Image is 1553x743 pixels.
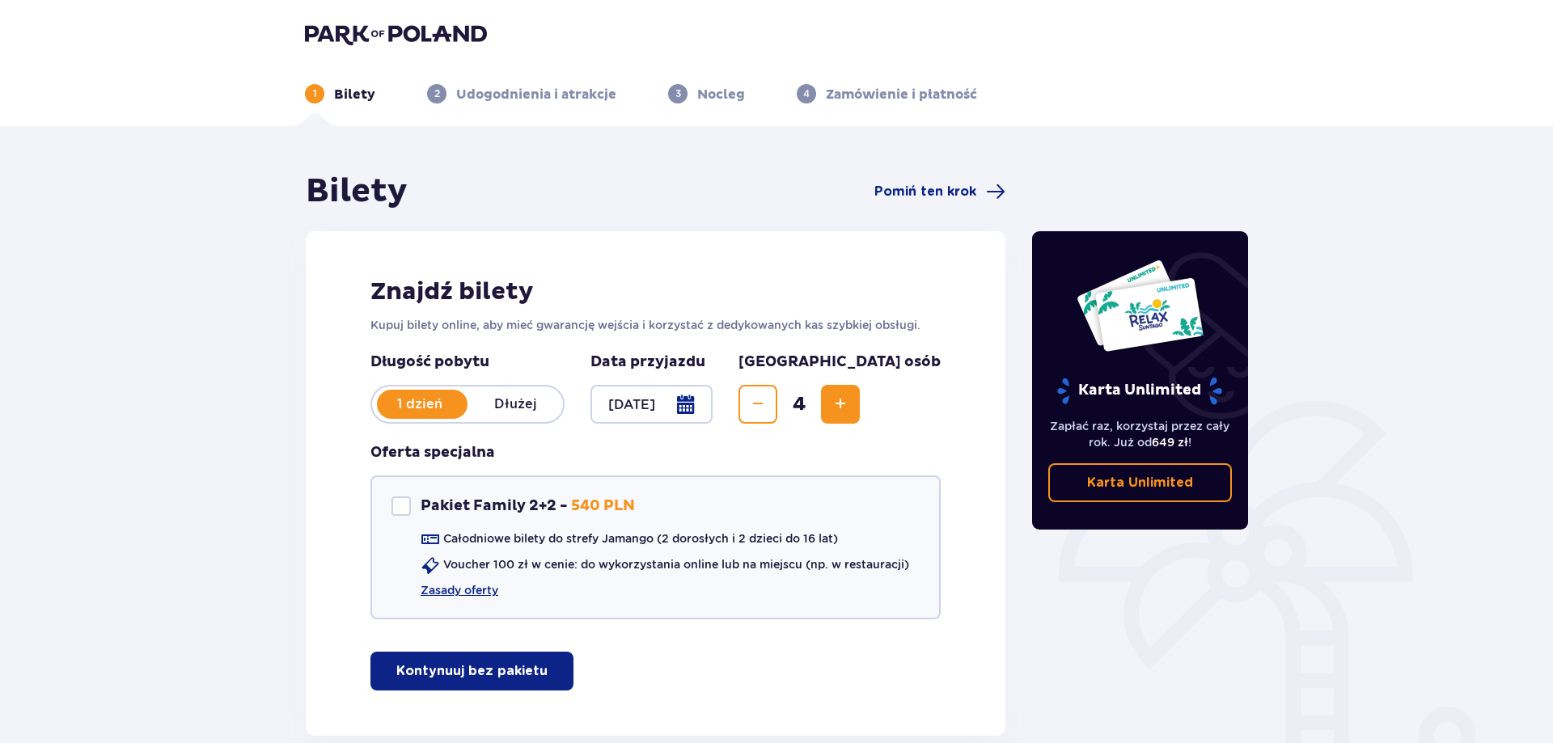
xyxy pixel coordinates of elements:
p: Bilety [334,86,375,103]
a: Pomiń ten krok [874,182,1005,201]
p: 4 [803,87,810,101]
span: Pomiń ten krok [874,183,976,201]
button: Increase [821,385,860,424]
button: Decrease [738,385,777,424]
p: Zapłać raz, korzystaj przez cały rok. Już od ! [1048,418,1233,450]
p: Pakiet Family 2+2 - [421,496,568,516]
p: Długość pobytu [370,353,565,372]
p: Voucher 100 zł w cenie: do wykorzystania online lub na miejscu (np. w restauracji) [443,556,909,572]
a: Zasady oferty [421,582,498,598]
p: 3 [675,87,681,101]
p: 2 [434,87,440,101]
p: 1 [313,87,317,101]
p: Karta Unlimited [1056,377,1224,405]
p: 540 PLN [571,496,635,516]
p: Całodniowe bilety do strefy Jamango (2 dorosłych i 2 dzieci do 16 lat) [443,530,838,547]
a: Karta Unlimited [1048,463,1233,502]
h1: Bilety [306,171,408,212]
h2: Znajdź bilety [370,277,941,307]
p: Kupuj bilety online, aby mieć gwarancję wejścia i korzystać z dedykowanych kas szybkiej obsługi. [370,317,941,333]
p: Zamówienie i płatność [826,86,977,103]
button: Kontynuuj bez pakietu [370,652,573,690]
span: 4 [781,392,818,416]
p: Kontynuuj bez pakietu [396,662,548,680]
p: Data przyjazdu [590,353,705,372]
p: Oferta specjalna [370,443,495,462]
p: Dłużej [468,395,563,413]
p: [GEOGRAPHIC_DATA] osób [738,353,941,372]
p: Udogodnienia i atrakcje [456,86,616,103]
img: Park of Poland logo [305,23,487,45]
p: Nocleg [697,86,745,103]
p: Karta Unlimited [1087,474,1193,492]
p: 1 dzień [372,395,468,413]
span: 649 zł [1152,436,1188,449]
